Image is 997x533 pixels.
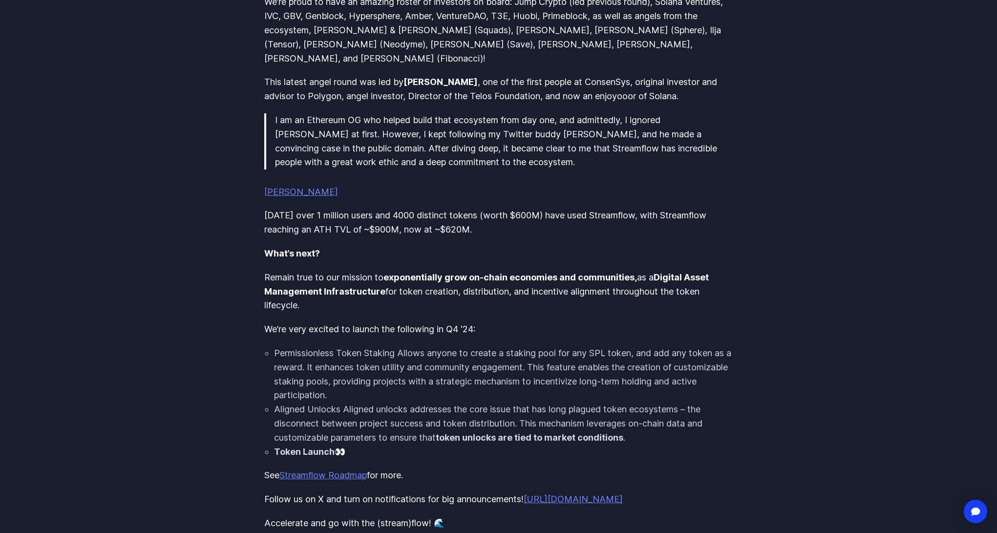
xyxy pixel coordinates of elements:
[264,272,709,297] strong: Digital Asset Management Infrastructure
[264,187,338,197] a: [PERSON_NAME]
[383,272,637,282] strong: exponentially grow on-chain economies and communities,
[264,469,733,483] p: See for more.
[264,322,733,337] p: We’re very excited to launch the following in Q4 ‘24:
[279,470,367,480] a: Streamflow Roadmap
[274,447,335,457] strong: Token Launch
[403,77,478,87] strong: [PERSON_NAME]
[264,75,733,104] p: This latest angel round was led by , one of the first people at ConsenSys, original investor and ...
[264,271,733,313] p: Remain true to our mission to as a for token creation, distribution, and incentive alignment thro...
[275,113,733,170] p: I am an Ethereum OG who helped build that ecosystem from day one, and admittedly, I ignored [PERS...
[524,494,623,504] a: [URL][DOMAIN_NAME]
[264,516,733,531] p: Accelerate and go with the (stream)flow! 🌊
[274,445,733,459] li: 👀​
[264,248,320,258] strong: What’s next?
[964,500,987,523] div: Open Intercom Messenger
[264,492,733,507] p: Follow us on X and turn on notifications for big announcements!
[274,403,733,445] li: Aligned Unlocks Aligned unlocks addresses the core issue that has long plagued token ecosystems –...
[436,432,623,443] strong: token unlocks are tied to market conditions
[264,209,733,237] p: [DATE] over 1 million users and 4000 distinct tokens (worth $600M) have used Streamflow, with Str...
[274,346,733,403] li: Permissionless Token Staking Allows anyone to create a staking pool for any SPL token, and add an...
